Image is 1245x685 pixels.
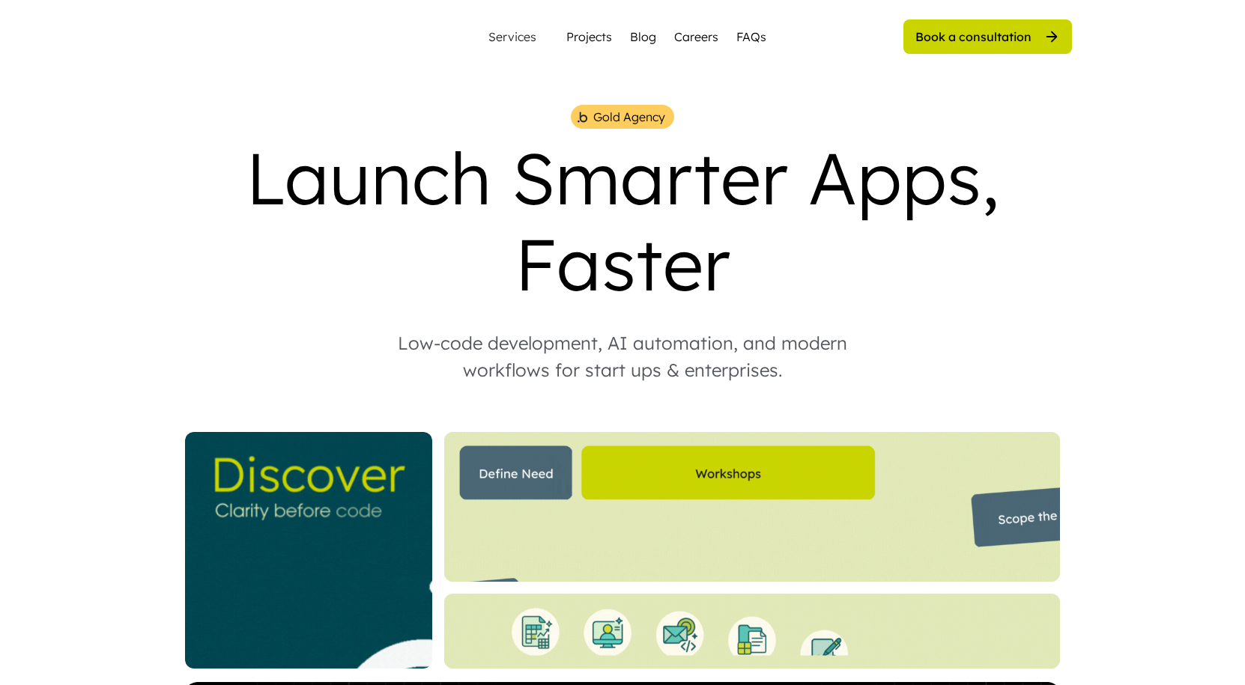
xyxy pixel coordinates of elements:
[630,28,656,46] a: Blog
[736,28,766,46] a: FAQs
[482,31,542,43] div: Services
[674,28,718,46] a: Careers
[173,18,342,55] img: yH5BAEAAAAALAAAAAABAAEAAAIBRAA7
[185,432,432,669] img: _Website%20Square%20V2%20%282%29.gif
[915,28,1032,45] div: Book a consultation
[368,329,877,383] div: Low-code development, AI automation, and modern workflows for start ups & enterprises.
[444,432,1060,582] img: Website%20Landing%20%284%29.gif
[444,594,1060,669] img: Bottom%20Landing%20%281%29.gif
[566,28,612,46] a: Projects
[173,135,1072,307] div: Launch Smarter Apps, Faster
[576,110,589,124] img: bubble%201.png
[593,108,665,126] div: Gold Agency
